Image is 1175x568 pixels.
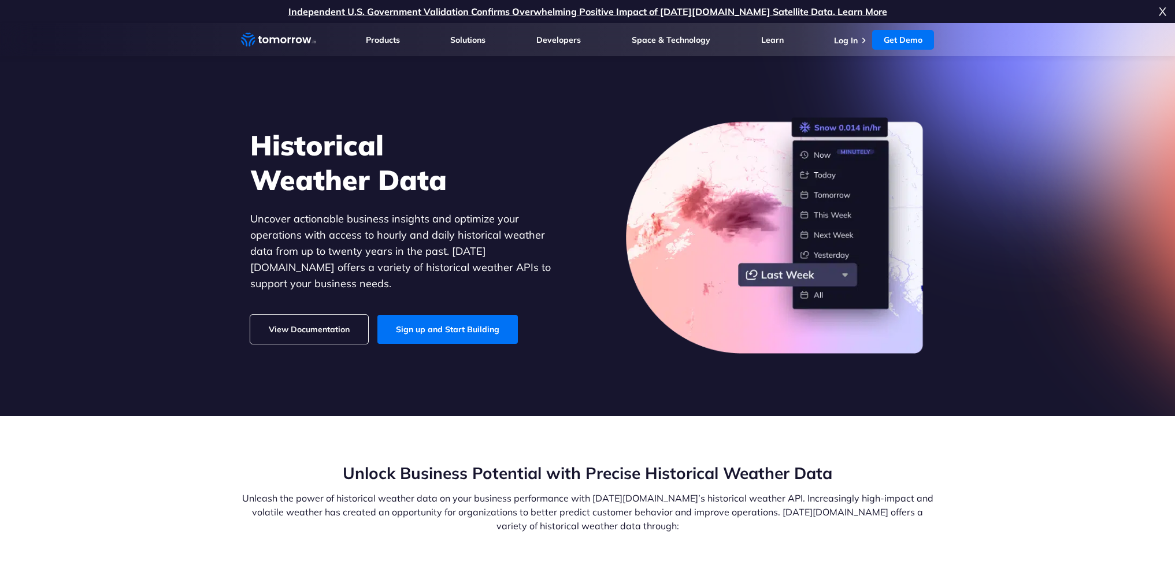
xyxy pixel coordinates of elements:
[834,35,858,46] a: Log In
[377,315,518,344] a: Sign up and Start Building
[288,6,887,17] a: Independent U.S. Government Validation Confirms Overwhelming Positive Impact of [DATE][DOMAIN_NAM...
[761,35,784,45] a: Learn
[450,35,485,45] a: Solutions
[536,35,581,45] a: Developers
[250,315,368,344] a: View Documentation
[241,31,316,49] a: Home link
[366,35,400,45] a: Products
[632,35,710,45] a: Space & Technology
[626,117,925,354] img: historical-weather-data.png.webp
[872,30,934,50] a: Get Demo
[250,211,568,292] p: Uncover actionable business insights and optimize your operations with access to hourly and daily...
[241,462,935,484] h2: Unlock Business Potential with Precise Historical Weather Data
[250,128,568,197] h1: Historical Weather Data
[241,491,935,533] p: Unleash the power of historical weather data on your business performance with [DATE][DOMAIN_NAME...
